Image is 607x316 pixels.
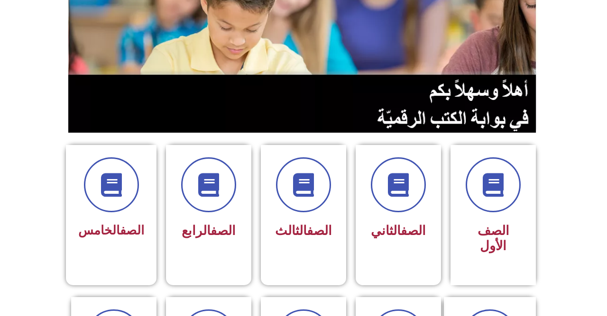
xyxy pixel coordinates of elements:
span: الثاني [371,223,426,238]
a: الصف [401,223,426,238]
a: الصف [211,223,236,238]
a: الصف [307,223,332,238]
span: الصف الأول [478,223,509,253]
span: الثالث [275,223,332,238]
span: الرابع [182,223,236,238]
a: الصف [120,223,144,237]
span: الخامس [78,223,144,237]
